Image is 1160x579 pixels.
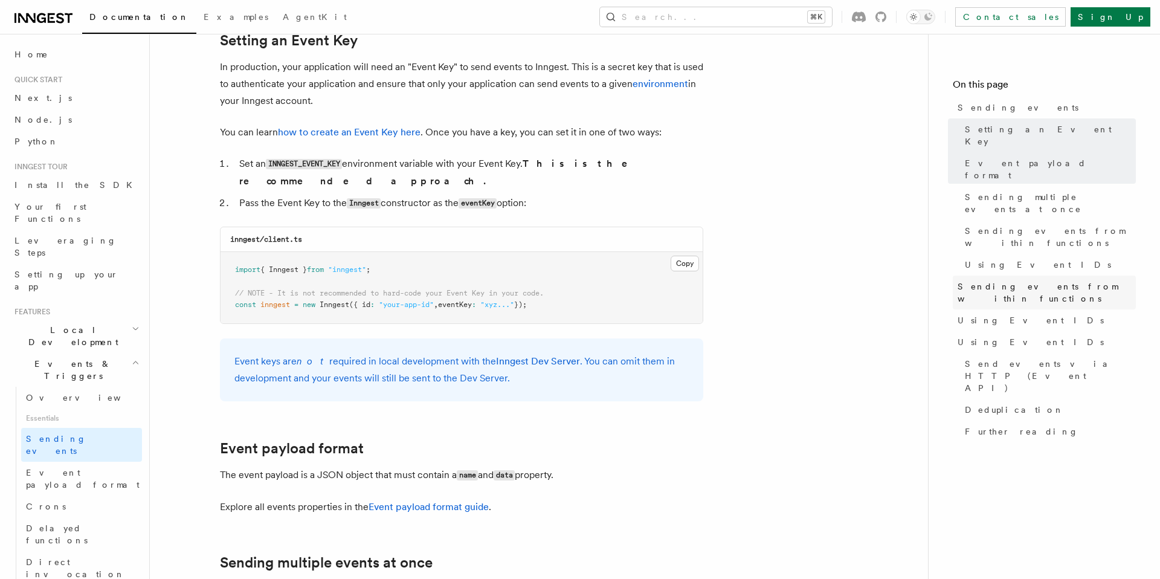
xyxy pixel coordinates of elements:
[278,126,420,138] a: how to create an Event Key here
[10,230,142,264] a: Leveraging Steps
[220,554,433,571] a: Sending multiple events at once
[960,421,1136,442] a: Further reading
[236,195,703,212] li: Pass the Event Key to the constructor as the option:
[955,7,1066,27] a: Contact sales
[26,434,86,456] span: Sending events
[294,300,298,309] span: =
[10,87,142,109] a: Next.js
[960,399,1136,421] a: Deduplication
[14,202,86,224] span: Your first Functions
[366,265,370,274] span: ;
[438,300,472,309] span: eventKey
[10,44,142,65] a: Home
[906,10,935,24] button: Toggle dark mode
[21,428,142,462] a: Sending events
[220,440,364,457] a: Event payload format
[230,235,302,244] code: inngest/client.ts
[671,256,699,271] button: Copy
[26,557,125,579] span: Direct invocation
[236,155,703,190] li: Set an environment variable with your Event Key.
[10,131,142,152] a: Python
[220,59,703,109] p: In production, your application will need an "Event Key" to send events to Inngest. This is a sec...
[958,314,1104,326] span: Using Event IDs
[10,264,142,297] a: Setting up your app
[457,470,478,480] code: name
[472,300,476,309] span: :
[960,353,1136,399] a: Send events via HTTP (Event API)
[14,236,117,257] span: Leveraging Steps
[21,387,142,409] a: Overview
[965,123,1136,147] span: Setting an Event Key
[328,265,366,274] span: "inngest"
[379,300,434,309] span: "your-app-id"
[235,265,260,274] span: import
[633,78,688,89] a: environment
[14,180,140,190] span: Install the SDK
[960,118,1136,152] a: Setting an Event Key
[496,355,580,367] a: Inngest Dev Server
[14,93,72,103] span: Next.js
[220,499,703,516] p: Explore all events properties in the .
[26,468,140,490] span: Event payload format
[10,109,142,131] a: Node.js
[196,4,275,33] a: Examples
[10,324,132,348] span: Local Development
[14,48,48,60] span: Home
[14,270,118,291] span: Setting up your app
[220,124,703,141] p: You can learn . Once you have a key, you can set it in one of two ways:
[808,11,825,23] kbd: ⌘K
[960,186,1136,220] a: Sending multiple events at once
[260,300,290,309] span: inngest
[307,265,324,274] span: from
[21,462,142,496] a: Event payload format
[303,300,315,309] span: new
[26,502,66,511] span: Crons
[958,102,1078,114] span: Sending events
[958,280,1136,305] span: Sending events from within functions
[347,198,381,209] code: Inngest
[234,353,689,387] p: Event keys are required in local development with the . You can omit them in development and your...
[10,319,142,353] button: Local Development
[434,300,438,309] span: ,
[14,137,59,146] span: Python
[260,265,307,274] span: { Inngest }
[89,12,189,22] span: Documentation
[82,4,196,34] a: Documentation
[235,289,544,297] span: // NOTE - It is not recommended to hard-code your Event Key in your code.
[320,300,349,309] span: Inngest
[266,159,342,169] code: INNGEST_EVENT_KEY
[26,523,88,545] span: Delayed functions
[297,355,329,367] em: not
[14,115,72,125] span: Node.js
[953,97,1136,118] a: Sending events
[10,174,142,196] a: Install the SDK
[960,220,1136,254] a: Sending events from within functions
[10,75,62,85] span: Quick start
[275,4,354,33] a: AgentKit
[965,225,1136,249] span: Sending events from within functions
[953,276,1136,309] a: Sending events from within functions
[965,425,1078,438] span: Further reading
[235,300,256,309] span: const
[283,12,347,22] span: AgentKit
[204,12,268,22] span: Examples
[369,501,489,513] a: Event payload format guide
[21,409,142,428] span: Essentials
[10,358,132,382] span: Events & Triggers
[10,162,68,172] span: Inngest tour
[953,331,1136,353] a: Using Event IDs
[10,196,142,230] a: Your first Functions
[21,517,142,551] a: Delayed functions
[953,77,1136,97] h4: On this page
[220,32,358,49] a: Setting an Event Key
[10,353,142,387] button: Events & Triggers
[21,496,142,517] a: Crons
[239,158,645,187] strong: This is the recommended approach.
[600,7,832,27] button: Search...⌘K
[514,300,527,309] span: });
[10,307,50,317] span: Features
[960,254,1136,276] a: Using Event IDs
[1071,7,1150,27] a: Sign Up
[220,467,703,484] p: The event payload is a JSON object that must contain a and property.
[480,300,514,309] span: "xyz..."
